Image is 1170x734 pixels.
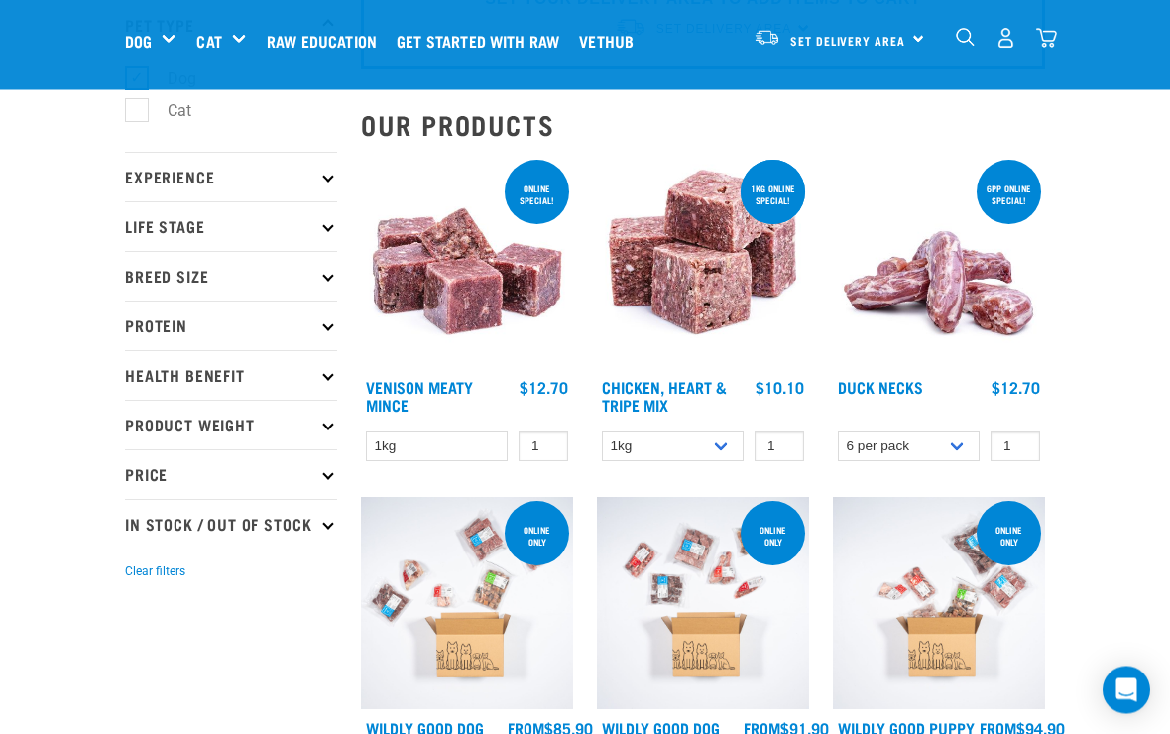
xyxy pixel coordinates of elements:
p: In Stock / Out Of Stock [125,500,337,550]
img: 1117 Venison Meat Mince 01 [361,157,573,369]
p: Life Stage [125,202,337,252]
span: Set Delivery Area [790,37,905,44]
a: Duck Necks [838,383,923,392]
img: home-icon@2x.png [1036,28,1057,49]
p: Health Benefit [125,351,337,401]
img: Puppy 0 2sec [833,498,1045,710]
div: 6pp online special! [977,175,1041,216]
label: Cat [136,99,199,124]
a: Get started with Raw [392,1,574,80]
p: Experience [125,153,337,202]
button: Clear filters [125,563,185,581]
p: Protein [125,302,337,351]
p: Product Weight [125,401,337,450]
div: ONLINE SPECIAL! [505,175,569,216]
div: 1kg online special! [741,175,805,216]
label: Dog [136,67,204,92]
span: FROM [980,724,1016,733]
img: user.png [995,28,1016,49]
p: Price [125,450,337,500]
a: Raw Education [262,1,392,80]
input: 1 [519,432,568,463]
h2: Our Products [361,110,1045,141]
img: Dog 0 2sec [361,498,573,710]
input: 1 [991,432,1040,463]
a: Dog [125,29,152,53]
img: home-icon-1@2x.png [956,28,975,47]
p: Breed Size [125,252,337,302]
span: FROM [508,724,544,733]
span: FROM [744,724,780,733]
a: Cat [196,29,221,53]
div: Online Only [977,516,1041,557]
div: Online Only [505,516,569,557]
input: 1 [755,432,804,463]
img: 1062 Chicken Heart Tripe Mix 01 [597,157,809,369]
div: $12.70 [520,379,568,397]
img: Dog Novel 0 2sec [597,498,809,710]
div: Open Intercom Messenger [1103,667,1150,714]
img: van-moving.png [754,29,780,47]
a: Venison Meaty Mince [366,383,473,410]
a: Vethub [574,1,648,80]
img: Pile Of Duck Necks For Pets [833,157,1045,369]
div: Online Only [741,516,805,557]
a: Chicken, Heart & Tripe Mix [602,383,727,410]
div: $10.10 [756,379,804,397]
div: $12.70 [992,379,1040,397]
